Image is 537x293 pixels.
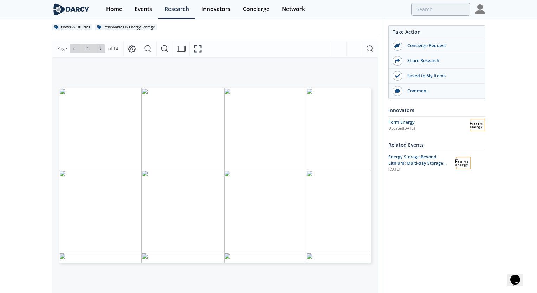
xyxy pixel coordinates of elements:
[411,3,470,16] input: Advanced Search
[388,167,451,172] div: [DATE]
[507,265,530,286] iframe: chat widget
[388,126,470,131] div: Updated [DATE]
[402,43,481,49] div: Concierge Request
[106,6,122,12] div: Home
[164,6,189,12] div: Research
[388,104,485,116] div: Innovators
[402,58,481,64] div: Share Research
[388,119,485,131] a: Form Energy Updated[DATE] Form Energy
[388,119,470,125] div: Form Energy
[282,6,305,12] div: Network
[455,157,471,169] img: Form Energy
[402,73,481,79] div: Saved to My Items
[201,6,231,12] div: Innovators
[470,119,485,131] img: Form Energy
[402,88,481,94] div: Comment
[52,3,90,15] img: logo-wide.svg
[243,6,270,12] div: Concierge
[388,139,485,151] div: Related Events
[475,4,485,14] img: Profile
[52,24,92,31] div: Power & Utilities
[389,28,485,38] div: Take Action
[388,154,485,172] a: Energy Storage Beyond Lithium: Multi-day Storage with Form Energy [DATE] Form Energy
[95,24,157,31] div: Renewables & Energy Storage
[135,6,152,12] div: Events
[388,154,447,173] span: Energy Storage Beyond Lithium: Multi-day Storage with Form Energy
